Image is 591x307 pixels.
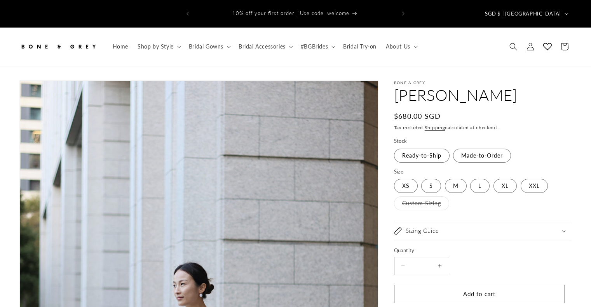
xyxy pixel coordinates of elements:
[113,43,128,50] span: Home
[394,80,572,85] p: Bone & Grey
[470,179,490,193] label: L
[394,85,572,105] h1: [PERSON_NAME]
[485,10,561,18] span: SGD $ | [GEOGRAPHIC_DATA]
[425,125,445,130] a: Shipping
[343,43,377,50] span: Bridal Try-on
[493,179,517,193] label: XL
[480,6,572,21] button: SGD $ | [GEOGRAPHIC_DATA]
[521,179,548,193] label: XXL
[453,149,511,163] label: Made-to-Order
[19,38,97,55] img: Bone and Grey Bridal
[296,38,338,55] summary: #BGBrides
[338,38,381,55] a: Bridal Try-on
[386,43,410,50] span: About Us
[394,111,441,121] span: $680.00 SGD
[394,247,565,255] label: Quantity
[394,221,572,241] summary: Sizing Guide
[301,43,328,50] span: #BGBrides
[421,179,441,193] label: S
[179,6,196,21] button: Previous announcement
[406,227,439,235] h2: Sizing Guide
[133,38,184,55] summary: Shop by Style
[381,38,421,55] summary: About Us
[445,179,467,193] label: M
[184,38,234,55] summary: Bridal Gowns
[394,179,418,193] label: XS
[394,285,565,303] button: Add to cart
[505,38,522,55] summary: Search
[394,168,404,176] legend: Size
[138,43,174,50] span: Shop by Style
[394,124,572,132] div: Tax included. calculated at checkout.
[394,149,450,163] label: Ready-to-Ship
[239,43,286,50] span: Bridal Accessories
[394,196,449,210] label: Custom Sizing
[17,35,100,58] a: Bone and Grey Bridal
[232,10,349,16] span: 10% off your first order | Use code: welcome
[394,137,408,145] legend: Stock
[395,6,412,21] button: Next announcement
[234,38,296,55] summary: Bridal Accessories
[189,43,223,50] span: Bridal Gowns
[108,38,133,55] a: Home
